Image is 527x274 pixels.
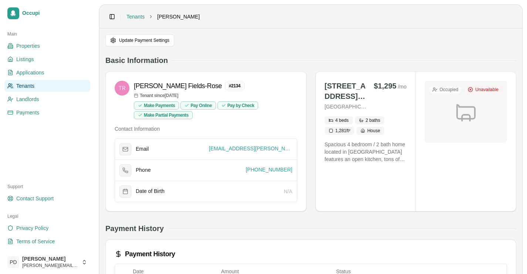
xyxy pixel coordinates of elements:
span: N/A [284,188,292,194]
span: Contact Support [16,195,54,202]
div: Legal [4,210,90,222]
div: Make Partial Payments [134,111,193,119]
a: Payments [4,107,90,118]
a: Applications [4,67,90,78]
p: Spacious 4 bedroom / 2 bath home located in [GEOGRAPHIC_DATA] features an open kitchen, tons of l... [325,141,407,163]
a: Landlords [4,93,90,105]
a: Privacy Policy [4,222,90,234]
div: 4 beds [325,116,353,124]
div: 2 baths [355,116,384,124]
a: Tenants [4,80,90,92]
span: Properties [16,42,40,50]
div: 1,281 ft² [325,127,355,135]
a: Properties [4,40,90,52]
span: [PERSON_NAME] [22,256,78,263]
span: PD [7,256,19,268]
a: Terms of Service [4,235,90,247]
h2: Payment History [105,223,164,234]
span: Terms of Service [16,238,55,245]
span: [PERSON_NAME][EMAIL_ADDRESS][DOMAIN_NAME] [22,263,78,268]
h2: Basic Information [105,55,168,66]
span: Unavailable [475,87,499,93]
a: Occupi [4,4,90,22]
div: House [357,127,384,135]
a: Listings [4,53,90,65]
span: Privacy Policy [16,224,48,232]
h3: [PERSON_NAME] Fields-Rose [134,81,222,91]
span: / mo [398,83,406,90]
span: [EMAIL_ADDRESS][PERSON_NAME][DOMAIN_NAME] [209,145,293,152]
nav: breadcrumb [126,13,200,20]
span: Date of Birth [136,188,165,195]
img: Tanisha Fields-Rose [115,81,129,96]
div: Pay by Check [217,101,259,110]
div: Main [4,28,90,40]
span: [PERSON_NAME] [157,13,200,20]
button: Update Payment Settings [105,34,174,46]
a: Contact Support [4,193,90,204]
div: Support [4,181,90,193]
span: Occupi [22,10,87,17]
span: Listings [16,56,34,63]
a: Tenants [126,13,145,20]
p: [GEOGRAPHIC_DATA] [325,103,366,110]
div: Make Payments [134,101,179,110]
h4: Contact Information [115,125,297,133]
span: Payments [16,109,39,116]
span: Email [136,146,149,153]
span: Landlords [16,96,39,103]
span: Applications [16,69,44,76]
p: [STREET_ADDRESS][PERSON_NAME] [325,81,366,101]
span: [PHONE_NUMBER] [246,166,292,173]
span: Phone [136,167,151,174]
span: $1,295 [374,81,396,91]
div: Pay Online [180,101,216,110]
span: Tenants [16,82,34,90]
button: PD[PERSON_NAME][PERSON_NAME][EMAIL_ADDRESS][DOMAIN_NAME] [4,253,90,271]
div: # 2134 [225,82,244,90]
div: Payment History [115,249,507,259]
span: Occupied [440,87,459,93]
p: Tenant since [DATE] [134,93,297,98]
